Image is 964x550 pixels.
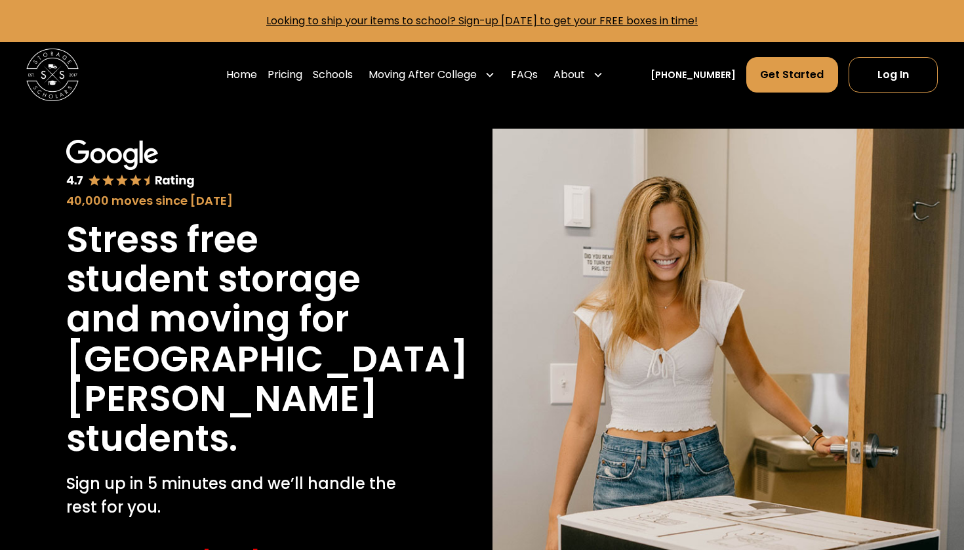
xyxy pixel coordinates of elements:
[266,13,698,28] a: Looking to ship your items to school? Sign-up [DATE] to get your FREE boxes in time!
[511,56,538,93] a: FAQs
[66,419,237,459] h1: students.
[226,56,257,93] a: Home
[651,68,736,82] a: [PHONE_NUMBER]
[746,57,837,93] a: Get Started
[66,140,195,189] img: Google 4.7 star rating
[26,49,79,101] a: home
[369,67,477,83] div: Moving After College
[313,56,353,93] a: Schools
[66,472,406,519] p: Sign up in 5 minutes and we’ll handle the rest for you.
[849,57,938,93] a: Log In
[363,56,500,93] div: Moving After College
[66,220,406,339] h1: Stress free student storage and moving for
[26,49,79,101] img: Storage Scholars main logo
[66,339,468,419] h1: [GEOGRAPHIC_DATA][PERSON_NAME]
[66,192,406,209] div: 40,000 moves since [DATE]
[548,56,609,93] div: About
[553,67,585,83] div: About
[268,56,302,93] a: Pricing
